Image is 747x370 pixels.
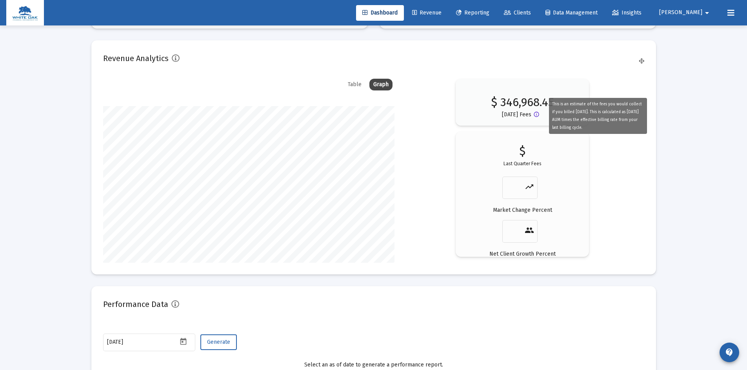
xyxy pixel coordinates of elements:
a: Insights [606,5,648,21]
mat-icon: people [525,226,534,235]
p: $ 346,968.45 [491,90,554,106]
a: Reporting [450,5,496,21]
a: Data Management [539,5,604,21]
mat-icon: trending_up [525,182,534,191]
h2: Revenue Analytics [103,52,169,65]
div: Table [344,79,365,90]
mat-icon: contact_support [725,348,734,357]
span: Revenue [412,9,442,16]
h2: Performance Data [103,298,168,310]
div: Select an as of date to generate a performance report. [103,361,644,369]
img: Dashboard [12,5,38,21]
p: Market Change Percent [493,206,552,214]
p: $ [519,147,525,155]
span: Dashboard [362,9,398,16]
mat-icon: Button that displays a tooltip when focused or hovered over [533,111,543,121]
button: Generate [200,334,237,350]
button: Open calendar [178,336,189,347]
span: Insights [612,9,642,16]
a: Dashboard [356,5,404,21]
span: Clients [504,9,531,16]
span: Reporting [456,9,489,16]
button: [PERSON_NAME] [650,5,721,20]
mat-icon: arrow_drop_down [702,5,712,21]
div: This is an estimate of the fees you would collect if you billed [DATE]. This is calculated as [DA... [549,98,647,134]
span: Data Management [545,9,598,16]
p: Last Quarter Fees [503,160,542,168]
p: [DATE] Fees [502,111,531,119]
input: Select a Date [107,339,178,345]
p: Net Client Growth Percent [489,250,556,258]
span: [PERSON_NAME] [659,9,702,16]
span: Generate [207,339,230,345]
div: Graph [369,79,393,90]
a: Revenue [406,5,448,21]
a: Clients [498,5,537,21]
